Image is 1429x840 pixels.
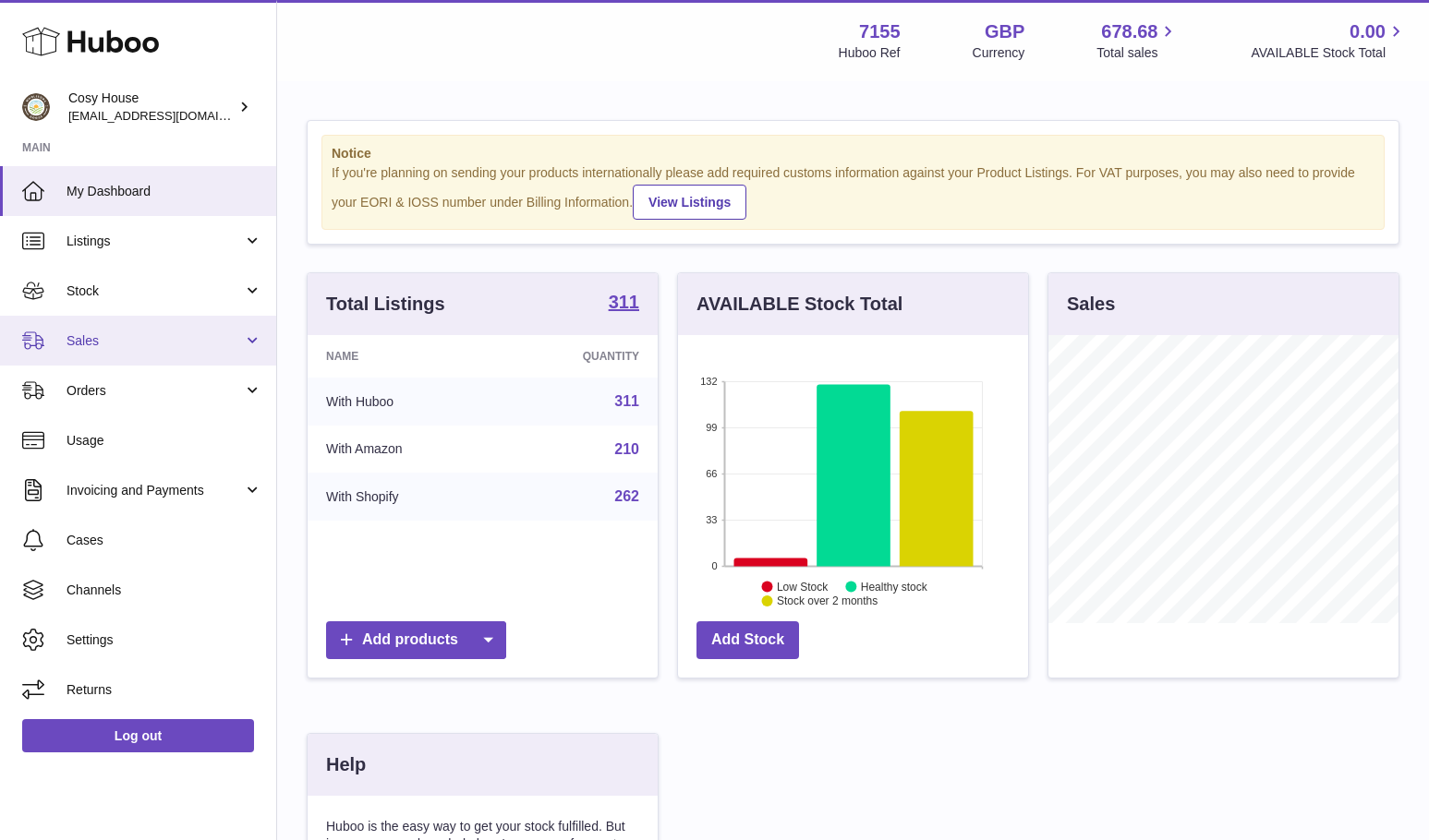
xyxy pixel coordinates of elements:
[326,621,506,659] a: Add products
[1251,44,1407,62] span: AVAILABLE Stock Total
[1350,19,1386,44] span: 0.00
[696,292,902,317] h3: AVAILABLE Stock Total
[777,580,829,593] text: Low Stock
[67,282,243,300] span: Stock
[308,335,499,378] th: Name
[614,441,639,457] a: 210
[696,621,799,659] a: Add Stock
[326,292,445,317] h3: Total Listings
[614,488,639,504] a: 262
[308,426,499,474] td: With Amazon
[332,145,1375,162] strong: Notice
[67,582,262,599] span: Channels
[67,681,262,699] span: Returns
[22,719,254,752] a: Log out
[22,93,50,121] img: info@wholesomegoods.com
[777,594,878,607] text: Stock over 2 months
[973,44,1025,62] div: Currency
[326,752,366,777] h3: Help
[308,473,499,521] td: With Shopify
[614,393,639,409] a: 311
[706,468,717,479] text: 66
[67,382,243,400] span: Orders
[859,19,901,44] strong: 7155
[1101,19,1157,44] span: 678.68
[609,293,639,315] a: 311
[67,631,262,649] span: Settings
[67,183,262,200] span: My Dashboard
[68,108,272,123] span: [EMAIL_ADDRESS][DOMAIN_NAME]
[68,90,235,125] div: Cosy House
[332,164,1375,220] div: If you're planning on sending your products internationally please add required customs informati...
[711,560,717,571] text: 0
[1096,44,1179,62] span: Total sales
[67,233,243,250] span: Listings
[706,514,717,525] text: 33
[706,422,717,433] text: 99
[499,335,658,378] th: Quantity
[609,293,639,311] strong: 311
[67,432,262,450] span: Usage
[985,19,1024,44] strong: GBP
[1096,19,1179,62] a: 678.68 Total sales
[67,532,262,549] span: Cases
[67,482,243,499] span: Invoicing and Payments
[308,378,499,426] td: With Huboo
[1251,19,1407,62] a: 0.00 AVAILABLE Stock Total
[67,332,243,350] span: Sales
[700,376,717,387] text: 132
[1067,292,1115,317] h3: Sales
[633,185,746,220] a: View Listings
[861,580,928,593] text: Healthy stock
[839,44,901,62] div: Huboo Ref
